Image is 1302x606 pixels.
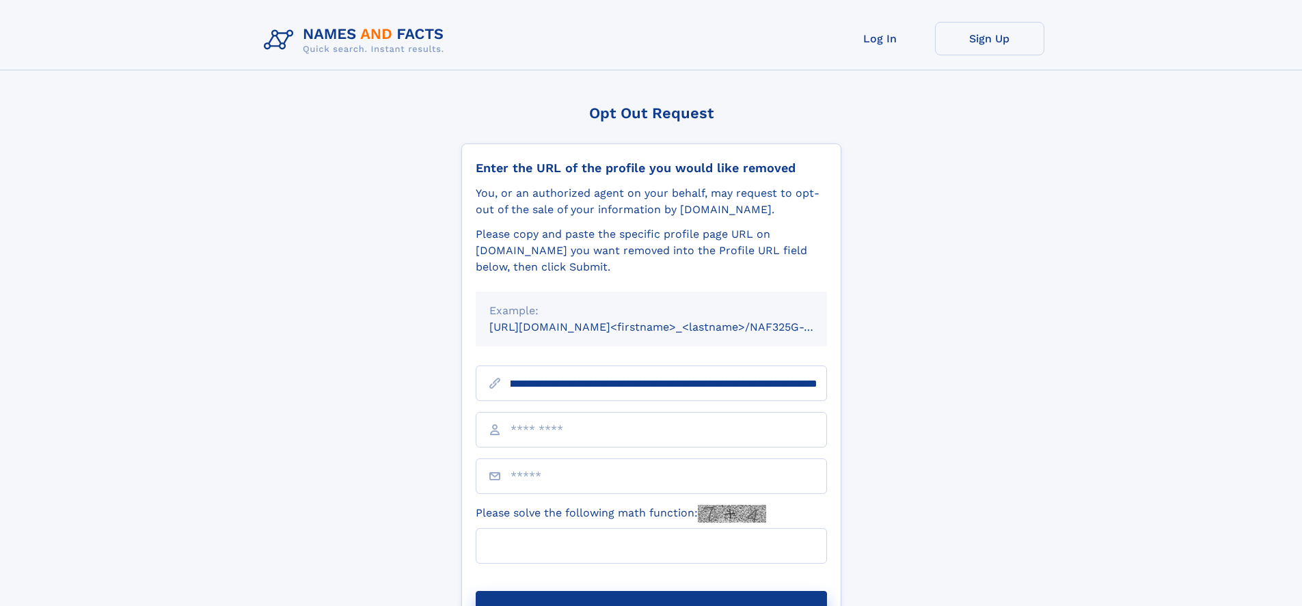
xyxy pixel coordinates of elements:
[476,185,827,218] div: You, or an authorized agent on your behalf, may request to opt-out of the sale of your informatio...
[461,105,841,122] div: Opt Out Request
[489,303,813,319] div: Example:
[476,161,827,176] div: Enter the URL of the profile you would like removed
[489,320,853,333] small: [URL][DOMAIN_NAME]<firstname>_<lastname>/NAF325G-xxxxxxxx
[826,22,935,55] a: Log In
[476,226,827,275] div: Please copy and paste the specific profile page URL on [DOMAIN_NAME] you want removed into the Pr...
[476,505,766,523] label: Please solve the following math function:
[935,22,1044,55] a: Sign Up
[258,22,455,59] img: Logo Names and Facts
